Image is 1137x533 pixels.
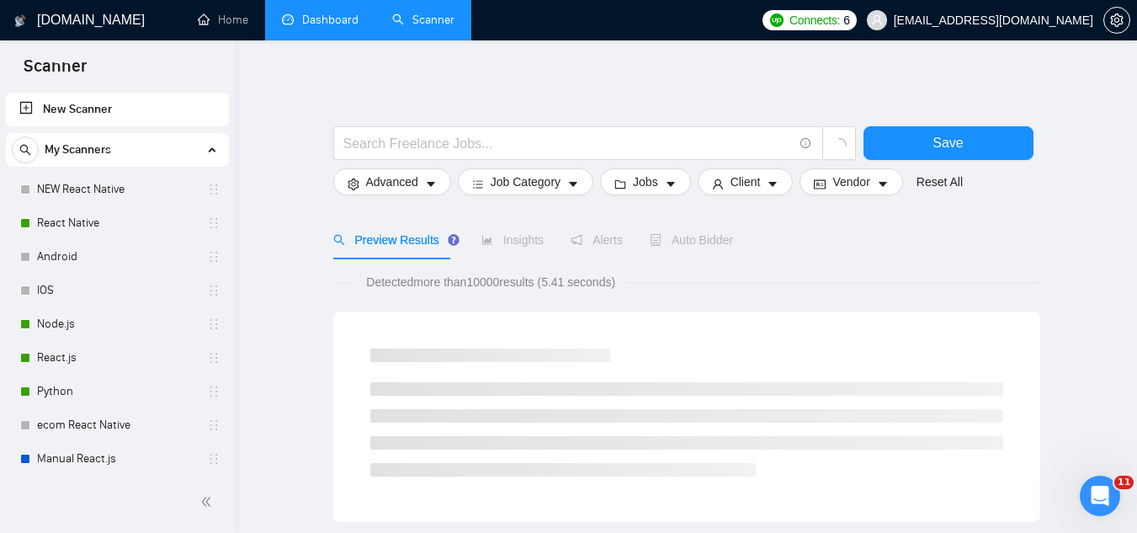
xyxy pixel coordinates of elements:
span: caret-down [567,178,579,190]
a: New Scanner [19,93,215,126]
button: settingAdvancedcaret-down [333,168,451,195]
span: setting [1104,13,1129,27]
button: search [12,136,39,163]
a: setting [1103,13,1130,27]
span: caret-down [767,178,778,190]
span: 11 [1114,476,1134,489]
span: bars [472,178,484,190]
span: Detected more than 10000 results (5.41 seconds) [354,273,627,291]
div: Tooltip anchor [446,232,461,248]
button: userClientcaret-down [698,168,794,195]
button: Save [863,126,1033,160]
span: double-left [200,493,217,510]
input: Search Freelance Jobs... [343,133,793,154]
a: NEW React Native [37,173,197,206]
span: Vendor [832,173,869,191]
button: folderJobscaret-down [600,168,691,195]
iframe: Intercom live chat [1080,476,1120,516]
a: Reset All [917,173,963,191]
span: holder [207,317,220,331]
button: barsJob Categorycaret-down [458,168,593,195]
span: Save [932,132,963,153]
a: React.js [37,341,197,375]
span: holder [207,418,220,432]
span: setting [348,178,359,190]
span: 6 [843,11,850,29]
span: Preview Results [333,233,454,247]
span: holder [207,452,220,466]
span: search [13,144,38,156]
a: dashboardDashboard [282,13,359,27]
span: Alerts [571,233,623,247]
span: holder [207,284,220,297]
a: searchScanner [392,13,454,27]
button: idcardVendorcaret-down [800,168,902,195]
span: Job Category [491,173,561,191]
span: Auto Bidder [650,233,733,247]
span: holder [207,351,220,365]
span: Connects: [789,11,840,29]
img: logo [14,8,26,35]
button: setting [1103,7,1130,34]
span: user [712,178,724,190]
span: area-chart [481,234,493,246]
span: idcard [814,178,826,190]
span: Advanced [366,173,418,191]
li: New Scanner [6,93,229,126]
span: holder [207,250,220,264]
span: search [333,234,345,246]
a: homeHome [198,13,248,27]
span: Client [731,173,761,191]
a: Android [37,240,197,274]
span: caret-down [877,178,889,190]
span: holder [207,385,220,398]
span: holder [207,183,220,196]
a: React Native [37,206,197,240]
span: robot [650,234,661,246]
span: Jobs [633,173,658,191]
a: ecom React Native [37,408,197,442]
span: notification [571,234,582,246]
span: caret-down [425,178,437,190]
img: upwork-logo.png [770,13,784,27]
span: holder [207,216,220,230]
span: caret-down [665,178,677,190]
span: Scanner [10,54,100,89]
a: Manual React.js [37,442,197,476]
a: Python [37,375,197,408]
span: info-circle [800,138,811,149]
a: IOS [37,274,197,307]
span: loading [831,138,847,153]
span: user [871,14,883,26]
span: Insights [481,233,544,247]
span: My Scanners [45,133,111,167]
a: Node.js [37,307,197,341]
span: folder [614,178,626,190]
